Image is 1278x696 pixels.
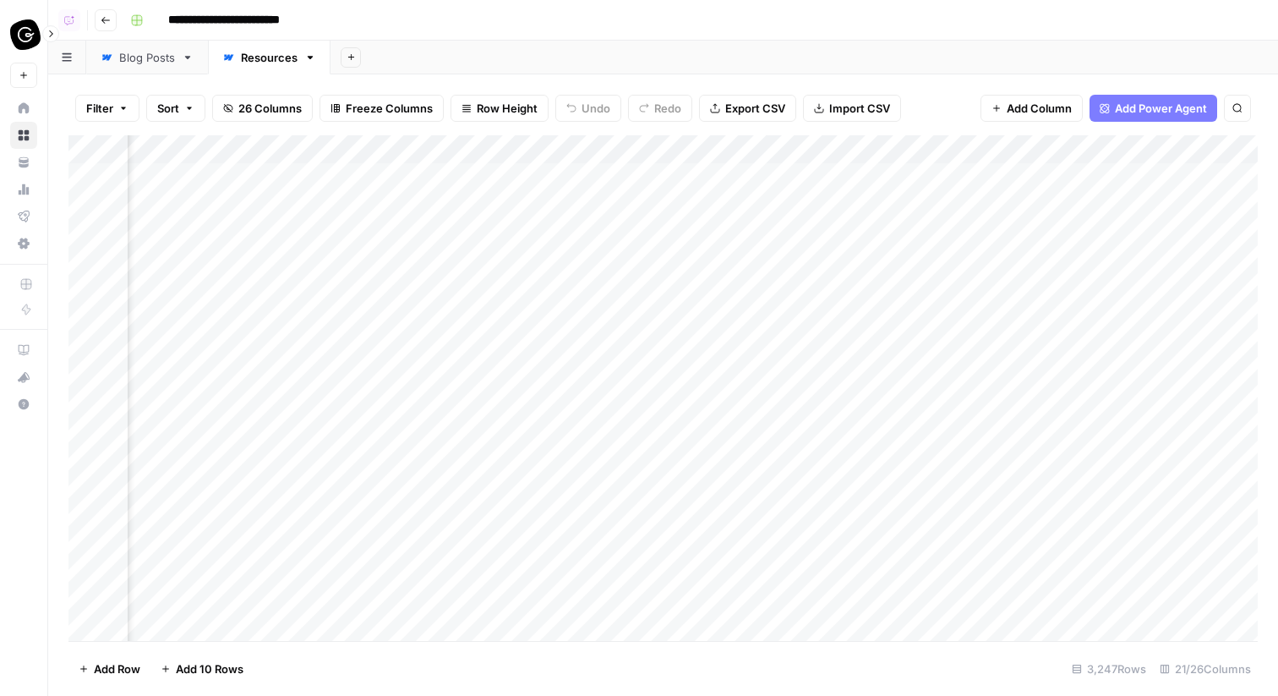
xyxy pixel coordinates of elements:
a: AirOps Academy [10,337,37,364]
button: 26 Columns [212,95,313,122]
button: Add 10 Rows [150,655,254,682]
button: Help + Support [10,391,37,418]
button: Redo [628,95,692,122]
button: Freeze Columns [319,95,444,122]
span: Filter [86,100,113,117]
span: Add Row [94,660,140,677]
a: Your Data [10,149,37,176]
div: What's new? [11,364,36,390]
span: Sort [157,100,179,117]
a: Flightpath [10,203,37,230]
div: 3,247 Rows [1065,655,1153,682]
button: Add Row [68,655,150,682]
a: Usage [10,176,37,203]
div: Resources [241,49,298,66]
a: Blog Posts [86,41,208,74]
a: Resources [208,41,330,74]
span: Export CSV [725,100,785,117]
span: 26 Columns [238,100,302,117]
button: Export CSV [699,95,796,122]
button: Filter [75,95,139,122]
button: Import CSV [803,95,901,122]
button: Row Height [451,95,549,122]
span: Add 10 Rows [176,660,243,677]
span: Freeze Columns [346,100,433,117]
span: Redo [654,100,681,117]
div: 21/26 Columns [1153,655,1258,682]
img: Guru Logo [10,19,41,50]
a: Browse [10,122,37,149]
div: Blog Posts [119,49,175,66]
button: Add Power Agent [1090,95,1217,122]
span: Add Column [1007,100,1072,117]
span: Undo [582,100,610,117]
a: Settings [10,230,37,257]
button: Workspace: Guru [10,14,37,56]
button: What's new? [10,364,37,391]
span: Add Power Agent [1115,100,1207,117]
button: Sort [146,95,205,122]
span: Row Height [477,100,538,117]
span: Import CSV [829,100,890,117]
button: Undo [555,95,621,122]
button: Add Column [980,95,1083,122]
a: Home [10,95,37,122]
